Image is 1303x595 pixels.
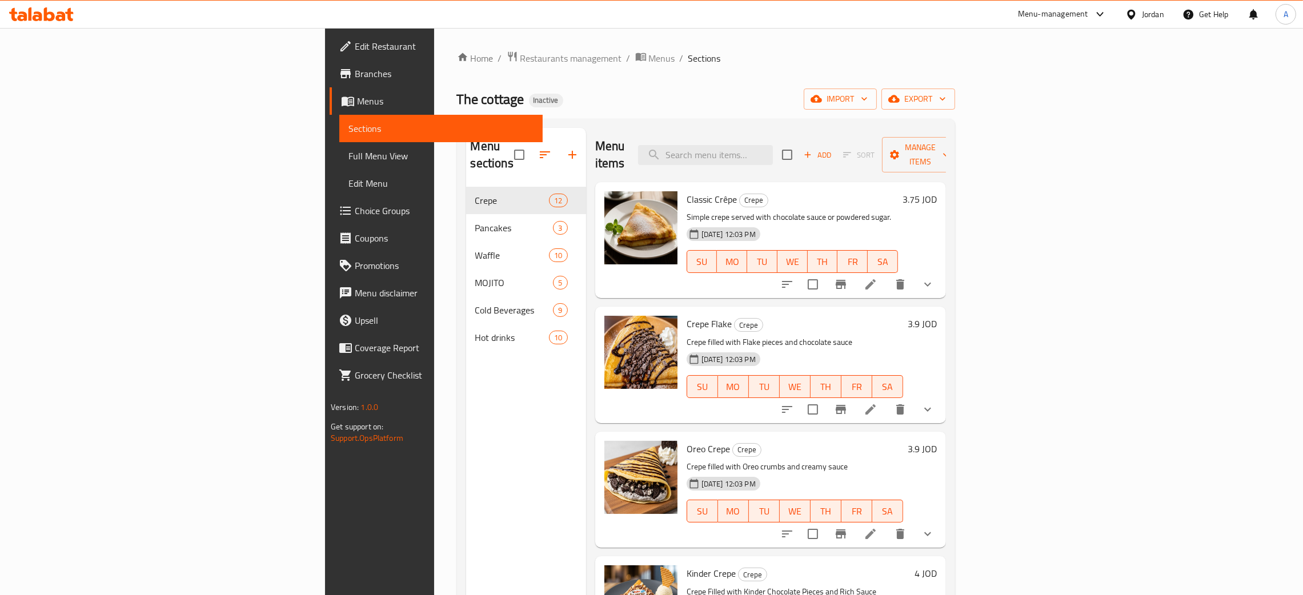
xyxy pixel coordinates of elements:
div: items [553,303,567,317]
span: Coverage Report [355,341,534,355]
a: Coverage Report [330,334,543,361]
button: sort-choices [773,271,801,298]
p: Crepe filled with Oreo crumbs and creamy sauce [687,460,903,474]
p: Crepe filled with Flake pieces and chocolate sauce [687,335,903,349]
button: Branch-specific-item [827,520,855,548]
span: MO [721,254,743,270]
div: Crepe [738,568,767,581]
span: TH [815,503,837,520]
a: Restaurants management [507,51,622,66]
button: delete [887,271,914,298]
span: Select section first [836,146,882,164]
span: Oreo Crepe [687,440,730,457]
span: 1.0.0 [360,400,378,415]
img: Oreo Crepe [604,441,677,514]
span: Crepe [740,194,768,207]
div: Pancakes3 [466,214,586,242]
div: items [553,276,567,290]
a: Upsell [330,307,543,334]
span: Pancakes [475,221,554,235]
button: SU [687,250,717,273]
div: Hot drinks10 [466,324,586,351]
nav: Menu sections [466,182,586,356]
span: Select all sections [507,143,531,167]
span: Menu disclaimer [355,286,534,300]
div: Hot drinks [475,331,550,344]
button: sort-choices [773,396,801,423]
a: Support.OpsPlatform [331,431,403,445]
h6: 3.9 JOD [908,316,937,332]
span: Edit Restaurant [355,39,534,53]
button: SU [687,500,718,522]
span: Sort sections [531,141,559,168]
span: SA [877,379,899,395]
button: MO [718,375,749,398]
button: Branch-specific-item [827,396,855,423]
span: Menus [357,94,534,108]
button: TU [749,375,780,398]
span: 10 [550,332,567,343]
span: Promotions [355,259,534,272]
span: Full Menu View [348,149,534,163]
div: Inactive [529,94,563,107]
button: FR [841,500,872,522]
div: items [549,194,567,207]
button: show more [914,520,941,548]
div: Crepe [734,318,763,332]
a: Branches [330,60,543,87]
button: FR [841,375,872,398]
span: Classic Crêpe [687,191,737,208]
span: [DATE] 12:03 PM [697,354,760,365]
span: Cold Beverages [475,303,554,317]
span: Coupons [355,231,534,245]
a: Edit Menu [339,170,543,197]
div: Jordan [1142,8,1164,21]
span: SU [692,379,713,395]
button: import [804,89,877,110]
a: Menus [330,87,543,115]
div: items [549,331,567,344]
a: Menu disclaimer [330,279,543,307]
span: MOJITO [475,276,554,290]
div: Waffle10 [466,242,586,269]
span: WE [784,503,806,520]
a: Edit menu item [864,278,877,291]
span: Inactive [529,95,563,105]
h2: Menu items [595,138,625,172]
button: TU [749,500,780,522]
div: Crepe [739,194,768,207]
button: SA [872,375,903,398]
h6: 3.9 JOD [908,441,937,457]
span: FR [846,379,868,395]
div: Cold Beverages9 [466,296,586,324]
span: Branches [355,67,534,81]
a: Sections [339,115,543,142]
span: Add [802,148,833,162]
span: Select section [775,143,799,167]
button: FR [837,250,868,273]
span: 9 [554,305,567,316]
li: / [627,51,631,65]
nav: breadcrumb [457,51,955,66]
span: Manage items [891,140,949,169]
button: export [881,89,955,110]
button: delete [887,396,914,423]
span: Waffle [475,248,550,262]
button: SU [687,375,718,398]
a: Choice Groups [330,197,543,224]
span: Crepe Flake [687,315,732,332]
span: 12 [550,195,567,206]
span: Kinder Crepe [687,565,736,582]
span: Sections [348,122,534,135]
button: MO [717,250,747,273]
svg: Show Choices [921,278,935,291]
li: / [680,51,684,65]
a: Menus [635,51,675,66]
span: MO [723,379,744,395]
span: Crepe [739,568,767,581]
span: MO [723,503,744,520]
a: Grocery Checklist [330,361,543,389]
span: SU [692,254,713,270]
img: Classic Crêpe [604,191,677,264]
